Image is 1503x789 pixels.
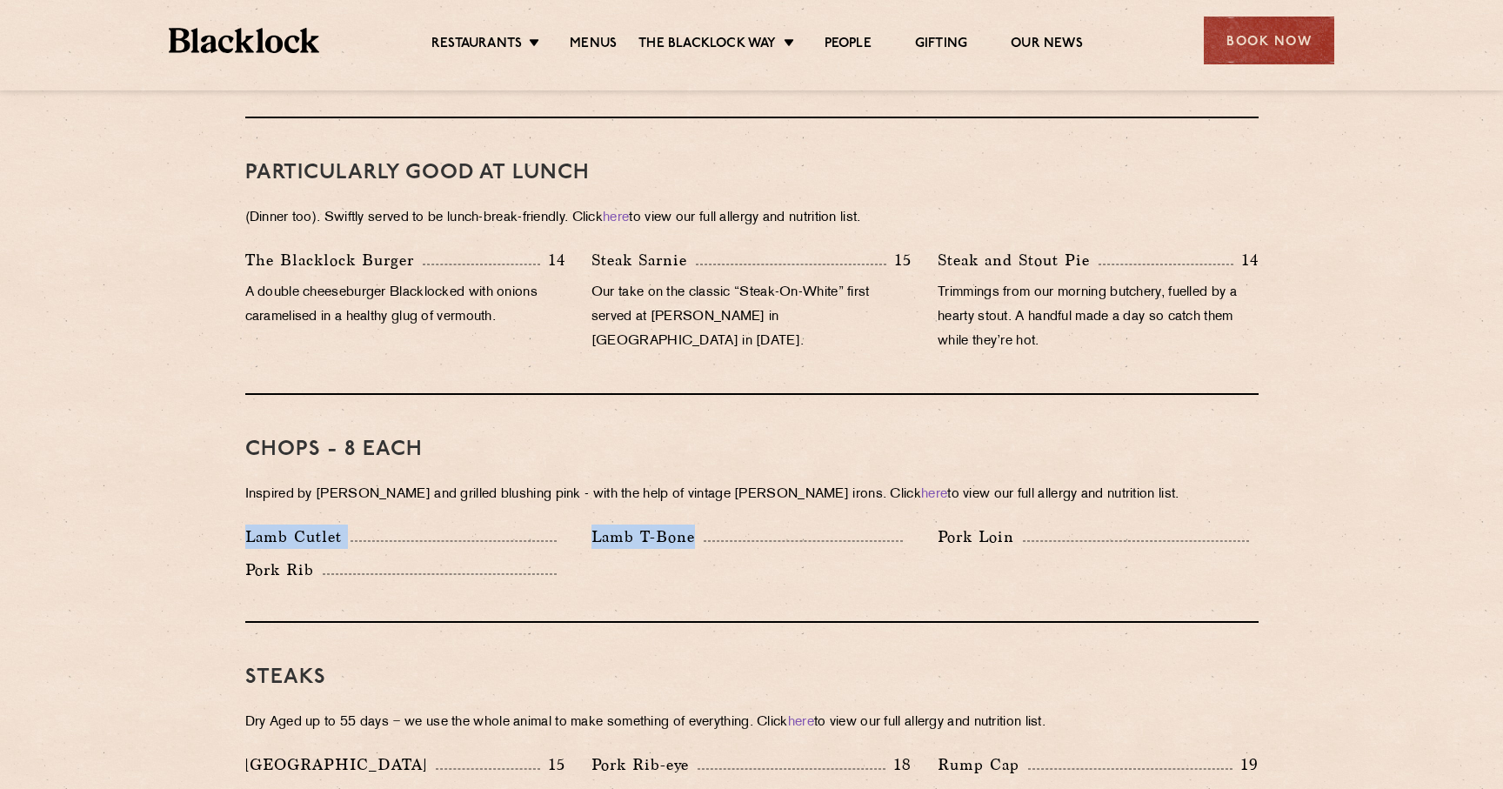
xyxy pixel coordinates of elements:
a: here [788,716,814,729]
a: Restaurants [431,36,522,55]
h3: PARTICULARLY GOOD AT LUNCH [245,162,1259,184]
a: Our News [1011,36,1083,55]
p: 14 [540,249,565,271]
p: Trimmings from our morning butchery, fuelled by a hearty stout. A handful made a day so catch the... [938,281,1258,354]
a: Gifting [915,36,967,55]
p: 15 [886,249,912,271]
a: The Blacklock Way [638,36,776,55]
p: Lamb T-Bone [591,525,704,549]
p: 19 [1232,753,1259,776]
p: Pork Rib-eye [591,752,698,777]
p: Lamb Cutlet [245,525,351,549]
h3: Steaks [245,666,1259,689]
a: here [603,211,629,224]
p: Pork Loin [938,525,1023,549]
p: (Dinner too). Swiftly served to be lunch-break-friendly. Click to view our full allergy and nutri... [245,206,1259,231]
p: The Blacklock Burger [245,248,423,272]
p: 14 [1233,249,1259,271]
p: Steak Sarnie [591,248,696,272]
p: Rump Cap [938,752,1028,777]
p: Dry Aged up to 55 days − we use the whole animal to make something of everything. Click to view o... [245,711,1259,735]
img: BL_Textured_Logo-footer-cropped.svg [169,28,319,53]
p: Inspired by [PERSON_NAME] and grilled blushing pink - with the help of vintage [PERSON_NAME] iron... [245,483,1259,507]
a: Menus [570,36,617,55]
div: Book Now [1204,17,1334,64]
a: People [825,36,872,55]
p: Our take on the classic “Steak-On-White” first served at [PERSON_NAME] in [GEOGRAPHIC_DATA] in [D... [591,281,912,354]
a: here [921,488,947,501]
p: 18 [885,753,912,776]
p: Pork Rib [245,558,323,582]
p: Steak and Stout Pie [938,248,1099,272]
h3: Chops - 8 each [245,438,1259,461]
p: A double cheeseburger Blacklocked with onions caramelised in a healthy glug of vermouth. [245,281,565,330]
p: [GEOGRAPHIC_DATA] [245,752,436,777]
p: 15 [540,753,565,776]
